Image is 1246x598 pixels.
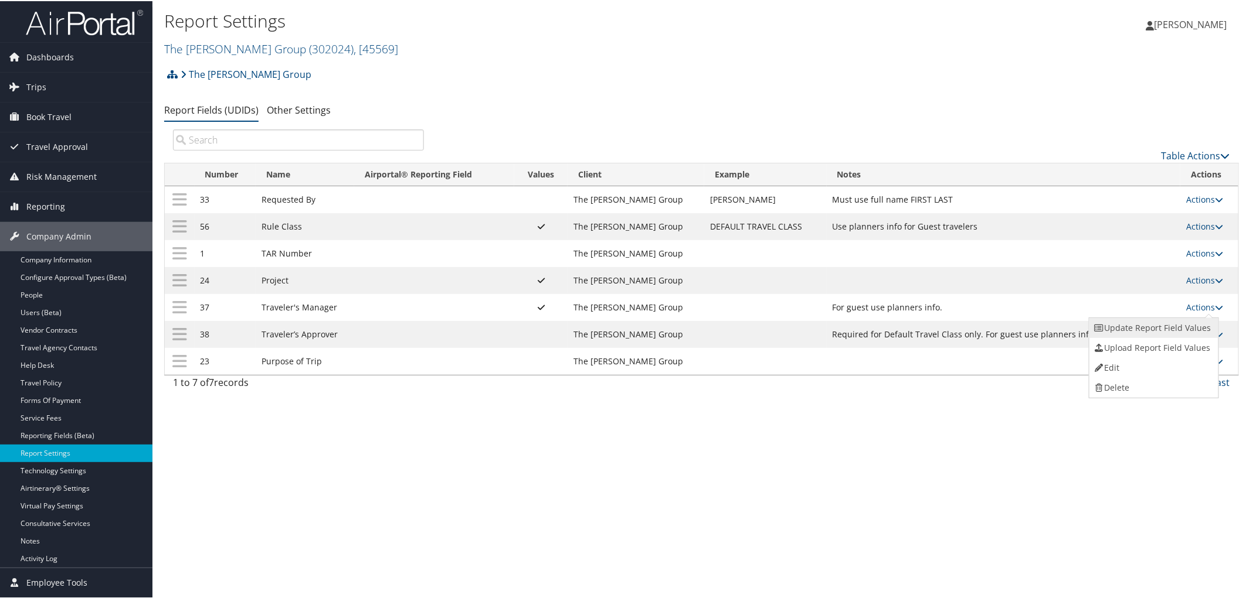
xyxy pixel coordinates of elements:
[256,347,354,374] td: Purpose of Trip
[1186,274,1223,285] a: Actions
[26,8,143,35] img: airportal-logo.png
[267,102,331,115] a: Other Settings
[26,131,88,160] span: Travel Approval
[173,128,424,149] input: Search
[26,71,46,101] span: Trips
[195,162,256,185] th: Number
[164,8,881,32] h1: Report Settings
[256,293,354,320] td: Traveler's Manager
[568,347,704,374] td: The [PERSON_NAME] Group
[165,162,195,185] th: : activate to sort column descending
[1089,337,1216,357] a: Upload Report Field Values
[827,212,1180,239] td: Use planners info for Guest travelers
[354,40,398,56] span: , [ 45569 ]
[568,266,704,293] td: The [PERSON_NAME] Group
[209,375,214,388] span: 7
[1186,247,1223,258] a: Actions
[1089,377,1216,397] a: Delete
[256,212,354,239] td: Rule Class
[26,161,97,190] span: Risk Management
[1212,375,1230,388] a: Last
[164,102,259,115] a: Report Fields (UDIDs)
[827,185,1180,212] td: Must use full name FIRST LAST
[827,162,1180,185] th: Notes
[195,266,256,293] td: 24
[568,293,704,320] td: The [PERSON_NAME] Group
[195,185,256,212] td: 33
[514,162,568,185] th: Values
[195,239,256,266] td: 1
[26,221,91,250] span: Company Admin
[827,293,1180,320] td: For guest use planners info.
[1186,300,1223,312] a: Actions
[195,320,256,347] td: 38
[704,185,827,212] td: [PERSON_NAME]
[26,101,72,131] span: Book Travel
[1186,193,1223,204] a: Actions
[1162,148,1230,161] a: Table Actions
[568,320,704,347] td: The [PERSON_NAME] Group
[1186,220,1223,231] a: Actions
[26,191,65,220] span: Reporting
[164,40,398,56] a: The [PERSON_NAME] Group
[256,266,354,293] td: Project
[195,212,256,239] td: 56
[704,162,827,185] th: Example
[1155,17,1227,30] span: [PERSON_NAME]
[827,320,1180,347] td: Required for Default Travel Class only. For guest use planners info.
[1146,6,1239,41] a: [PERSON_NAME]
[1089,357,1216,377] a: Edit
[1089,317,1216,337] a: Update Report Field Values
[195,347,256,374] td: 23
[26,42,74,71] span: Dashboards
[1180,162,1238,185] th: Actions
[256,320,354,347] td: Traveler’s Approver
[256,239,354,266] td: TAR Number
[354,162,514,185] th: Airportal&reg; Reporting Field
[256,185,354,212] td: Requested By
[195,293,256,320] td: 37
[181,61,311,85] a: The [PERSON_NAME] Group
[173,374,424,394] div: 1 to 7 of records
[256,162,354,185] th: Name
[26,567,87,596] span: Employee Tools
[309,40,354,56] span: ( 302024 )
[568,185,704,212] td: The [PERSON_NAME] Group
[568,212,704,239] td: The [PERSON_NAME] Group
[568,162,704,185] th: Client
[568,239,704,266] td: The [PERSON_NAME] Group
[704,212,827,239] td: DEFAULT TRAVEL CLASS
